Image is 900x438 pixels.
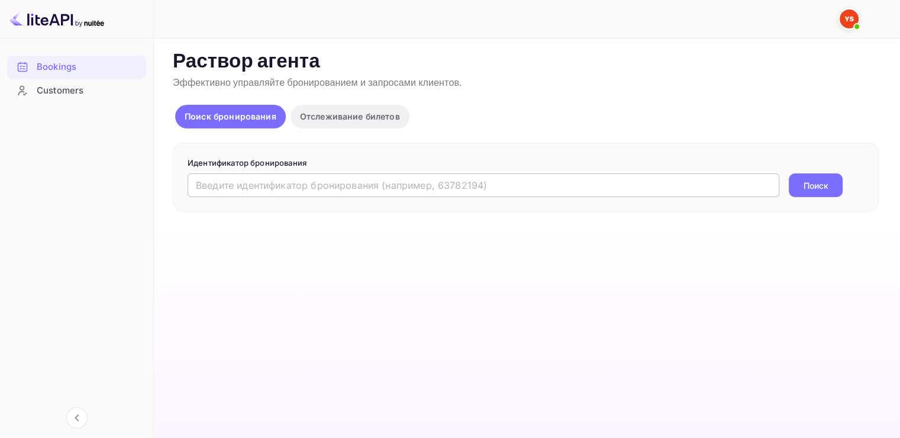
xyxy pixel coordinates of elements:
[173,49,320,75] ya-tr-span: Раствор агента
[7,79,146,101] a: Customers
[300,111,400,121] ya-tr-span: Отслеживание билетов
[173,77,462,89] ya-tr-span: Эффективно управляйте бронированием и запросами клиентов.
[804,179,828,192] ya-tr-span: Поиск
[789,173,843,197] button: Поиск
[7,79,146,102] div: Customers
[37,84,140,98] div: Customers
[185,111,276,121] ya-tr-span: Поиск бронирования
[66,407,88,429] button: Свернуть навигацию
[7,56,146,79] div: Bookings
[188,173,779,197] input: Введите идентификатор бронирования (например, 63782194)
[37,60,140,74] div: Bookings
[9,9,104,28] img: Логотип LiteAPI
[7,56,146,78] a: Bookings
[840,9,859,28] img: Служба Поддержки Яндекса
[188,158,307,168] ya-tr-span: Идентификатор бронирования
